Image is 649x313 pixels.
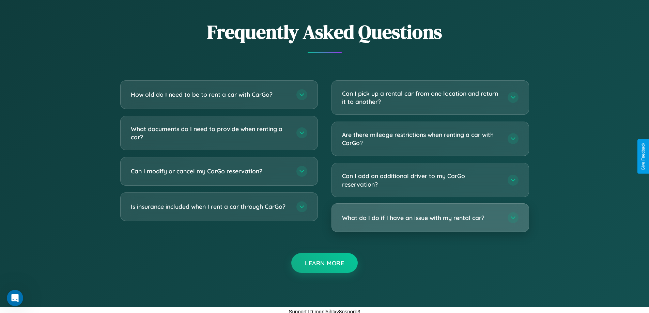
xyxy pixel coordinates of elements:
h3: How old do I need to be to rent a car with CarGo? [131,90,290,99]
div: Give Feedback [641,143,646,170]
iframe: Intercom live chat [7,290,23,306]
h3: Is insurance included when I rent a car through CarGo? [131,202,290,211]
h3: Can I modify or cancel my CarGo reservation? [131,167,290,175]
h3: What documents do I need to provide when renting a car? [131,125,290,141]
h3: Can I add an additional driver to my CarGo reservation? [342,172,501,188]
button: Learn More [291,253,358,273]
h3: What do I do if I have an issue with my rental car? [342,214,501,222]
h2: Frequently Asked Questions [120,19,529,45]
h3: Are there mileage restrictions when renting a car with CarGo? [342,130,501,147]
h3: Can I pick up a rental car from one location and return it to another? [342,89,501,106]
